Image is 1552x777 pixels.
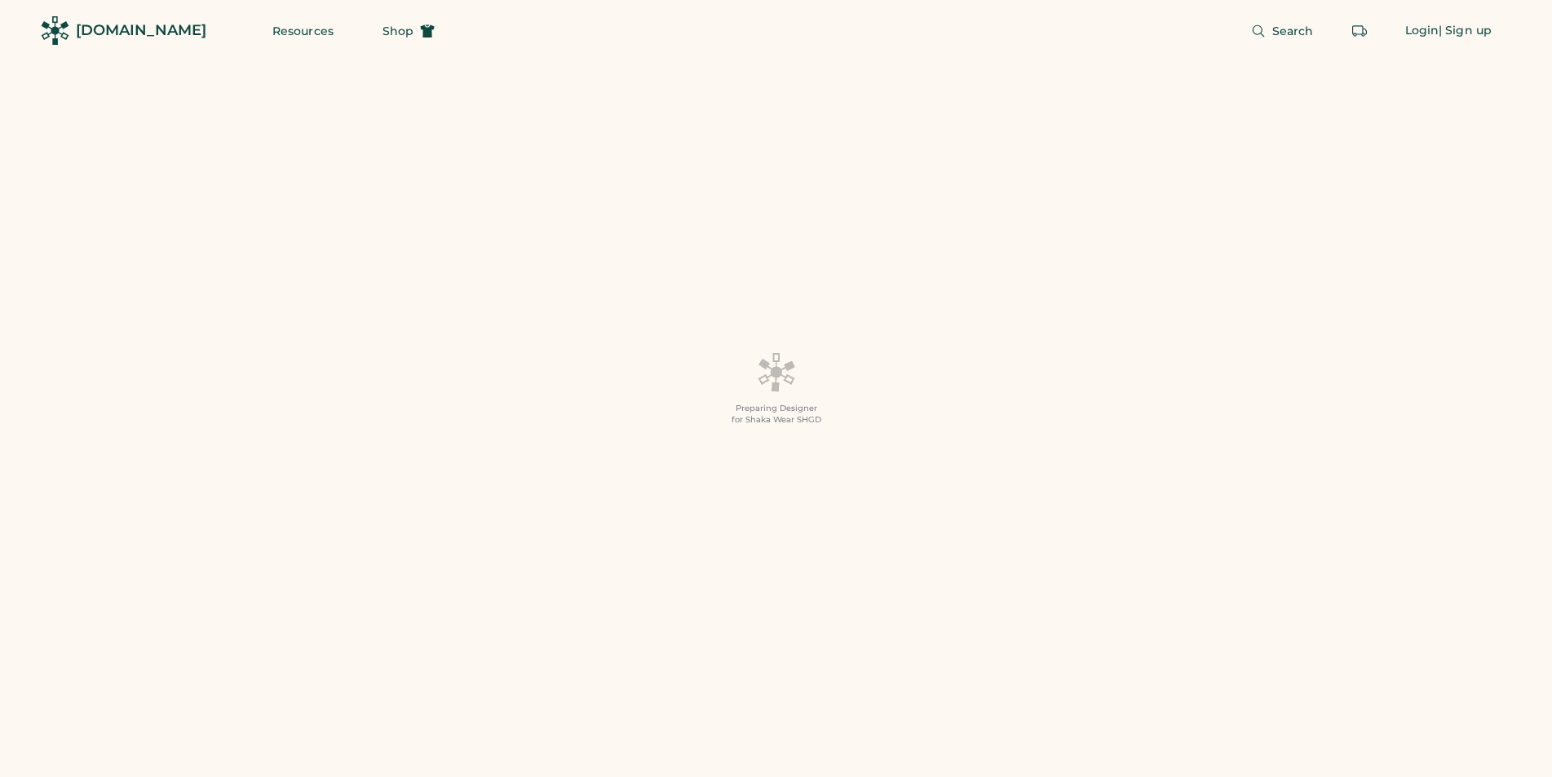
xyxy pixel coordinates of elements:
[76,20,206,41] div: [DOMAIN_NAME]
[757,351,796,392] img: Platens-Black-Loader-Spin-rich%20black.webp
[253,15,353,47] button: Resources
[1439,23,1492,39] div: | Sign up
[1272,25,1314,37] span: Search
[732,403,821,426] div: Preparing Designer for Shaka Wear SHGD
[1343,15,1376,47] button: Retrieve an order
[1405,23,1439,39] div: Login
[41,16,69,45] img: Rendered Logo - Screens
[1231,15,1333,47] button: Search
[363,15,454,47] button: Shop
[382,25,413,37] span: Shop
